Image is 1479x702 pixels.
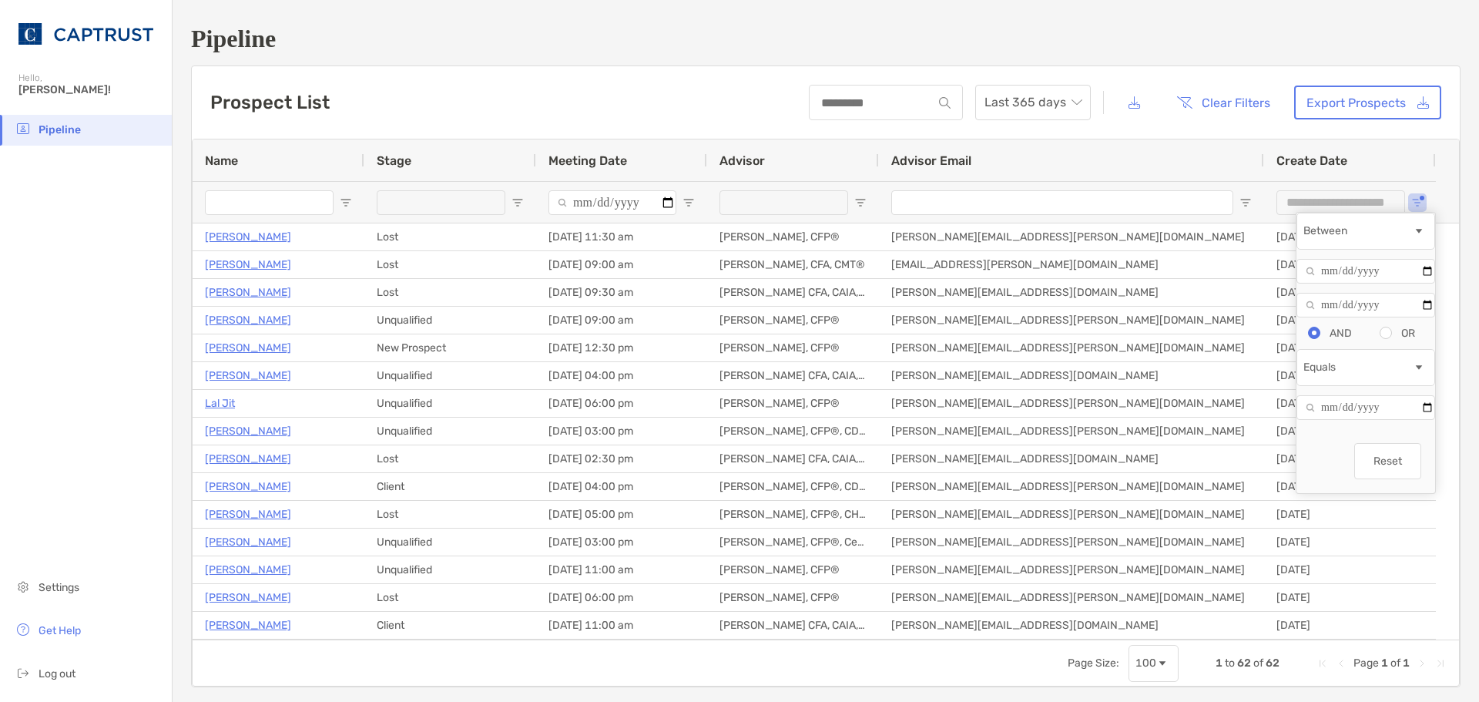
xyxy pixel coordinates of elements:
div: [DATE] 09:30 am [536,279,707,306]
div: [DATE] 04:00 pm [536,362,707,389]
div: Unqualified [364,390,536,417]
button: Open Filter Menu [511,196,524,209]
div: [PERSON_NAME][EMAIL_ADDRESS][DOMAIN_NAME] [879,279,1264,306]
div: Unqualified [364,418,536,445]
p: [PERSON_NAME] [205,477,291,496]
span: Get Help [39,624,81,637]
a: [PERSON_NAME] [205,616,291,635]
input: Filter Value [1296,395,1435,420]
input: Filter Value [1296,259,1435,284]
button: Open Filter Menu [1411,196,1424,209]
div: [DATE] 12:30 pm [536,334,707,361]
div: [DATE] [1264,251,1436,278]
div: Unqualified [364,307,536,334]
div: Lost [364,445,536,472]
div: Lost [364,251,536,278]
div: [DATE] 03:00 pm [536,418,707,445]
div: [DATE] 02:30 pm [536,445,707,472]
div: Lost [364,501,536,528]
div: AND [1330,327,1352,340]
a: [PERSON_NAME] [205,588,291,607]
div: [DATE] 11:00 am [536,556,707,583]
a: [PERSON_NAME] [205,311,291,330]
div: [DATE] 05:00 pm [536,501,707,528]
a: [PERSON_NAME] [205,505,291,524]
div: [PERSON_NAME] CFA, CAIA, CFP® [707,612,879,639]
span: Settings [39,581,79,594]
div: Lost [364,279,536,306]
span: 62 [1266,657,1279,670]
img: settings icon [14,577,32,596]
div: [DATE] [1264,390,1436,417]
span: 62 [1237,657,1251,670]
span: Name [205,153,238,168]
a: [PERSON_NAME] [205,338,291,358]
div: [PERSON_NAME][EMAIL_ADDRESS][PERSON_NAME][DOMAIN_NAME] [879,473,1264,500]
a: [PERSON_NAME] [205,227,291,247]
div: Unqualified [364,362,536,389]
div: [EMAIL_ADDRESS][PERSON_NAME][DOMAIN_NAME] [879,251,1264,278]
div: [PERSON_NAME] CFA, CAIA, CFP® [707,445,879,472]
div: [PERSON_NAME], CFP® [707,584,879,611]
a: [PERSON_NAME] [205,366,291,385]
div: [DATE] [1264,362,1436,389]
div: [DATE] 11:30 am [536,223,707,250]
div: [PERSON_NAME], CFP®, CeFT® [707,529,879,556]
div: [DATE] [1264,334,1436,361]
a: [PERSON_NAME] [205,532,291,552]
div: Filtering operator [1296,349,1435,386]
span: Meeting Date [548,153,627,168]
span: Advisor [719,153,765,168]
span: of [1253,657,1263,670]
div: OR [1401,327,1415,340]
span: Last 365 days [984,86,1082,119]
div: [PERSON_NAME], CFP® [707,390,879,417]
button: Open Filter Menu [340,196,352,209]
div: [PERSON_NAME][EMAIL_ADDRESS][PERSON_NAME][DOMAIN_NAME] [879,334,1264,361]
div: [PERSON_NAME][EMAIL_ADDRESS][PERSON_NAME][DOMAIN_NAME] [879,418,1264,445]
button: Open Filter Menu [1239,196,1252,209]
input: Date Filter Input [1276,190,1405,215]
div: [PERSON_NAME][EMAIL_ADDRESS][DOMAIN_NAME] [879,612,1264,639]
div: [DATE] [1264,501,1436,528]
div: [PERSON_NAME][EMAIL_ADDRESS][PERSON_NAME][DOMAIN_NAME] [879,529,1264,556]
div: [PERSON_NAME], CFP® [707,556,879,583]
div: [DATE] [1264,418,1436,445]
div: [PERSON_NAME][EMAIL_ADDRESS][PERSON_NAME][DOMAIN_NAME] [879,556,1264,583]
div: [DATE] 06:00 pm [536,390,707,417]
a: [PERSON_NAME] [205,449,291,469]
a: [PERSON_NAME] [205,422,291,441]
span: 1 [1403,657,1410,670]
img: pipeline icon [14,119,32,138]
span: Advisor Email [891,153,971,168]
button: Reset [1354,443,1421,479]
div: Lost [364,223,536,250]
div: Unqualified [364,556,536,583]
div: [PERSON_NAME][EMAIL_ADDRESS][PERSON_NAME][DOMAIN_NAME] [879,584,1264,611]
div: [DATE] [1264,556,1436,583]
a: [PERSON_NAME] [205,283,291,302]
span: Pipeline [39,123,81,136]
span: Stage [377,153,411,168]
div: [DATE] [1264,307,1436,334]
span: of [1390,657,1400,670]
span: 1 [1381,657,1388,670]
div: [PERSON_NAME], CFA, CMT® [707,251,879,278]
button: Open Filter Menu [682,196,695,209]
span: Log out [39,667,75,680]
div: Next Page [1416,657,1428,670]
div: [DATE] [1264,584,1436,611]
button: Clear Filters [1165,86,1282,119]
div: Filtering operator [1296,213,1435,250]
a: [PERSON_NAME] [205,255,291,274]
div: [DATE] [1264,445,1436,472]
div: [DATE] [1264,279,1436,306]
div: [DATE] [1264,223,1436,250]
div: [PERSON_NAME][EMAIL_ADDRESS][DOMAIN_NAME] [879,362,1264,389]
div: [DATE] [1264,612,1436,639]
div: [DATE] 06:00 pm [536,584,707,611]
span: [PERSON_NAME]! [18,83,163,96]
